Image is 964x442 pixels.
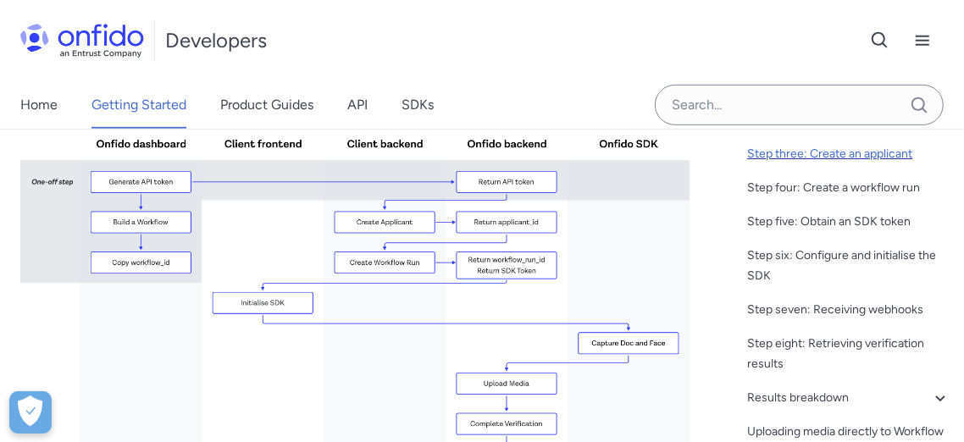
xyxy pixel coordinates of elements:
a: Product Guides [220,81,313,129]
input: Onfido search input field [655,85,944,125]
a: Home [20,81,58,129]
a: Step six: Configure and initialise the SDK [747,246,950,286]
button: Open navigation menu button [901,19,944,62]
h1: Developers [165,27,267,54]
button: Open Preferences [9,391,52,434]
a: Step five: Obtain an SDK token [747,212,950,232]
a: SDKs [402,81,434,129]
a: Getting Started [91,81,186,129]
a: API [347,81,368,129]
a: Step three: Create an applicant [747,144,950,164]
svg: Open search button [870,30,890,51]
a: Step eight: Retrieving verification results [747,334,950,374]
img: Onfido Logo [20,24,144,58]
svg: Open navigation menu button [912,30,933,51]
a: Results breakdown [747,388,950,408]
a: Step seven: Receiving webhooks [747,300,950,320]
a: Step four: Create a workflow run [747,178,950,198]
button: Open search button [859,19,901,62]
div: Cookie Preferences [9,391,52,434]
